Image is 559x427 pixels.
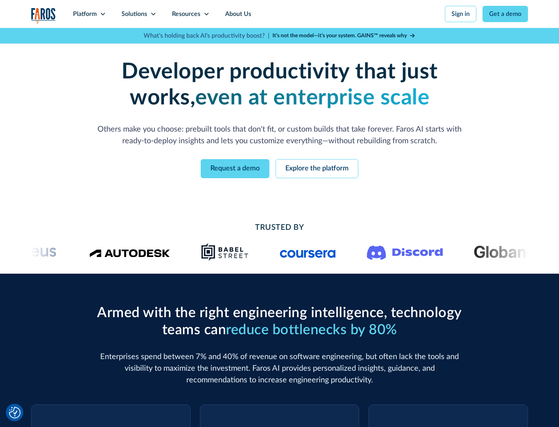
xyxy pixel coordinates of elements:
h2: Armed with the right engineering intelligence, technology teams can [93,305,466,338]
div: Platform [73,9,97,19]
a: Get a demo [483,6,528,22]
a: It’s not the model—it’s your system. GAINS™ reveals why [273,32,415,40]
p: What's holding back AI's productivity boost? | [144,31,269,40]
img: Logo of the communication platform Discord. [367,244,443,260]
img: Logo of the online learning platform Coursera. [280,246,336,258]
p: Others make you choose: prebuilt tools that don't fit, or custom builds that take forever. Faros ... [93,123,466,147]
strong: It’s not the model—it’s your system. GAINS™ reveals why [273,33,407,38]
a: Sign in [445,6,476,22]
strong: even at enterprise scale [195,87,429,109]
div: Resources [172,9,200,19]
a: home [31,8,56,24]
h2: Trusted By [93,222,466,233]
p: Enterprises spend between 7% and 40% of revenue on software engineering, but often lack the tools... [93,351,466,386]
div: Solutions [122,9,147,19]
img: Revisit consent button [9,407,21,418]
a: Explore the platform [276,159,358,178]
img: Logo of the analytics and reporting company Faros. [31,8,56,24]
span: reduce bottlenecks by 80% [226,323,397,337]
a: Request a demo [201,159,269,178]
strong: Developer productivity that just works, [122,61,438,109]
button: Cookie Settings [9,407,21,418]
img: Logo of the design software company Autodesk. [89,247,170,257]
img: Babel Street logo png [201,243,249,261]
